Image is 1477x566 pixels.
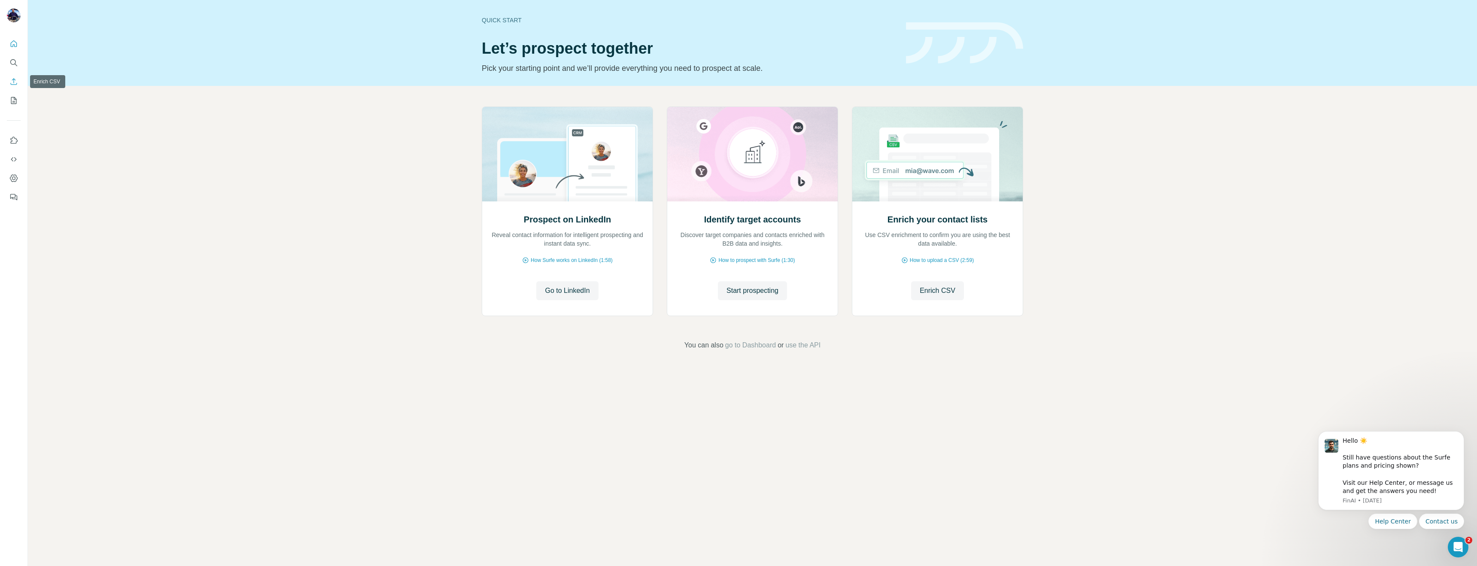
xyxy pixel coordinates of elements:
[482,62,896,74] p: Pick your starting point and we’ll provide everything you need to prospect at scale.
[524,213,611,225] h2: Prospect on LinkedIn
[910,256,974,264] span: How to upload a CSV (2:59)
[704,213,801,225] h2: Identify target accounts
[676,231,829,248] p: Discover target companies and contacts enriched with B2B data and insights.
[1305,420,1477,562] iframe: Intercom notifications message
[7,9,21,22] img: Avatar
[852,107,1023,201] img: Enrich your contact lists
[531,256,613,264] span: How Surfe works on LinkedIn (1:58)
[911,281,964,300] button: Enrich CSV
[482,40,896,57] h1: Let’s prospect together
[482,16,896,24] div: Quick start
[778,340,784,350] span: or
[684,340,723,350] span: You can also
[482,107,653,201] img: Prospect on LinkedIn
[1448,537,1468,557] iframe: Intercom live chat
[7,36,21,52] button: Quick start
[1465,537,1472,544] span: 2
[887,213,988,225] h2: Enrich your contact lists
[7,170,21,186] button: Dashboard
[667,107,838,201] img: Identify target accounts
[906,22,1023,64] img: banner
[726,286,778,296] span: Start prospecting
[7,152,21,167] button: Use Surfe API
[861,231,1014,248] p: Use CSV enrichment to confirm you are using the best data available.
[491,231,644,248] p: Reveal contact information for intelligent prospecting and instant data sync.
[536,281,598,300] button: Go to LinkedIn
[718,281,787,300] button: Start prospecting
[920,286,955,296] span: Enrich CSV
[7,74,21,89] button: Enrich CSV
[725,340,776,350] button: go to Dashboard
[545,286,590,296] span: Go to LinkedIn
[7,133,21,148] button: Use Surfe on LinkedIn
[718,256,795,264] span: How to prospect with Surfe (1:30)
[7,189,21,205] button: Feedback
[7,55,21,70] button: Search
[7,93,21,108] button: My lists
[785,340,821,350] button: use the API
